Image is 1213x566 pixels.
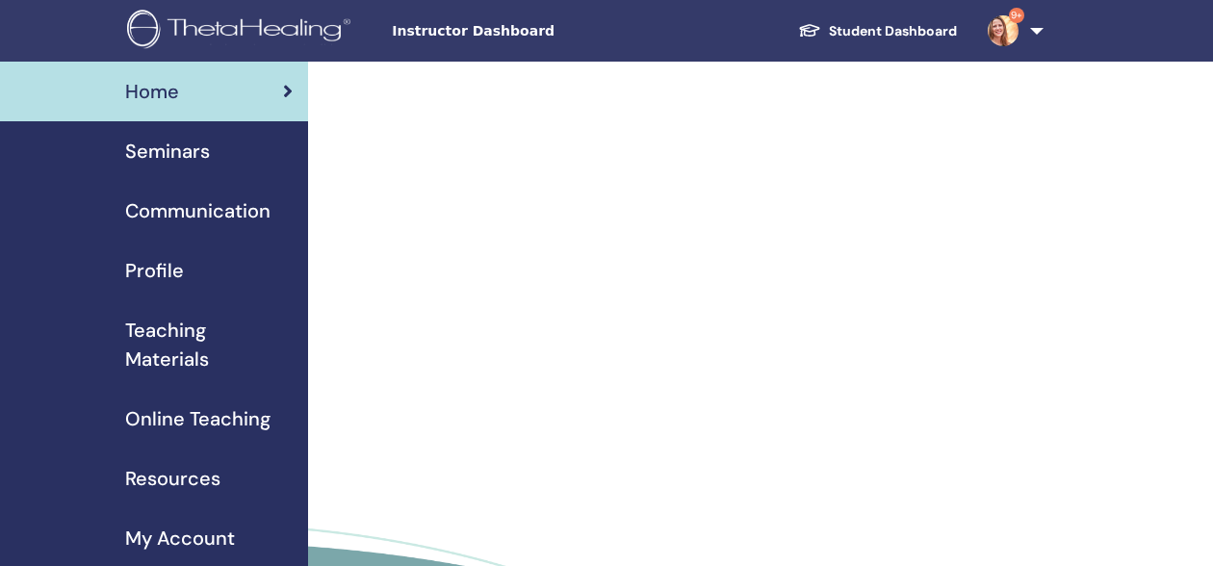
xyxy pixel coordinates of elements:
[125,464,220,493] span: Resources
[125,77,179,106] span: Home
[783,13,972,49] a: Student Dashboard
[392,21,681,41] span: Instructor Dashboard
[125,256,184,285] span: Profile
[988,15,1019,46] img: default.jpg
[1009,8,1024,23] span: 9+
[125,316,293,373] span: Teaching Materials
[125,404,271,433] span: Online Teaching
[125,137,210,166] span: Seminars
[127,10,357,53] img: logo.png
[125,196,271,225] span: Communication
[798,22,821,39] img: graduation-cap-white.svg
[125,524,235,553] span: My Account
